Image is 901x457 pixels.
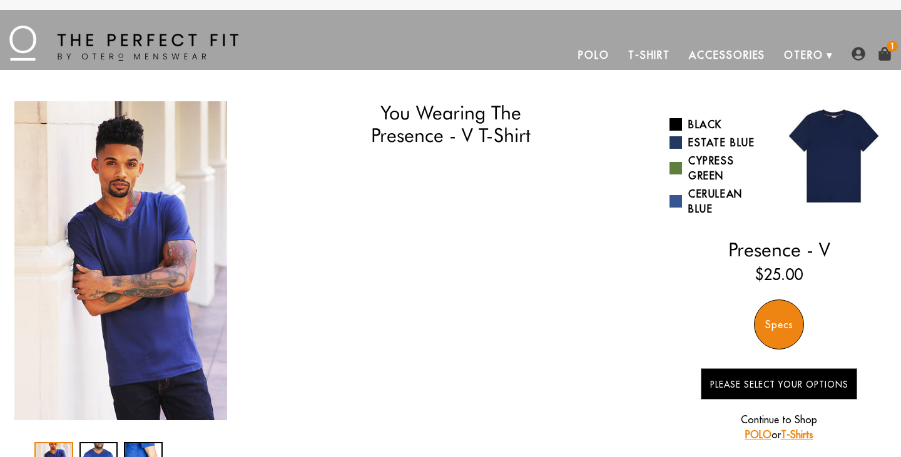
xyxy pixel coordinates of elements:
img: 04.jpg [779,101,888,211]
span: 1 [887,41,898,52]
a: Polo [569,40,619,70]
img: user-account-icon.png [852,47,865,61]
a: Cerulean Blue [669,186,770,216]
a: Otero [775,40,833,70]
a: POLO [745,428,771,441]
a: 1 [878,47,892,61]
a: Cypress Green [669,153,770,183]
div: 2 / 3 [229,101,445,420]
p: Continue to Shop or [701,412,857,442]
img: shopping-bag-icon.png [878,47,892,61]
ins: $25.00 [755,263,803,286]
span: Please Select Your Options [710,379,848,390]
a: Black [669,117,770,132]
h2: Presence - V [669,238,888,261]
img: IMG_2171_copy_1024x1024_2x_ef29a32d-697b-4f50-8c76-4af10418c502_340x.jpg [14,101,227,420]
button: Please Select Your Options [701,368,857,399]
img: Copy_of_20003-11_1024x1024_2x_c3d41993-d1d1-47ac-94fe-f83dc677b9ec_340x.jpg [231,101,444,420]
a: Estate Blue [669,135,770,150]
div: Specs [754,299,804,349]
div: 1 / 3 [13,101,229,420]
a: Accessories [680,40,775,70]
img: The Perfect Fit - by Otero Menswear - Logo [9,26,238,61]
a: T-Shirts [781,428,813,441]
h1: You Wearing The Presence - V T-Shirt [306,101,595,147]
a: T-Shirt [619,40,680,70]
